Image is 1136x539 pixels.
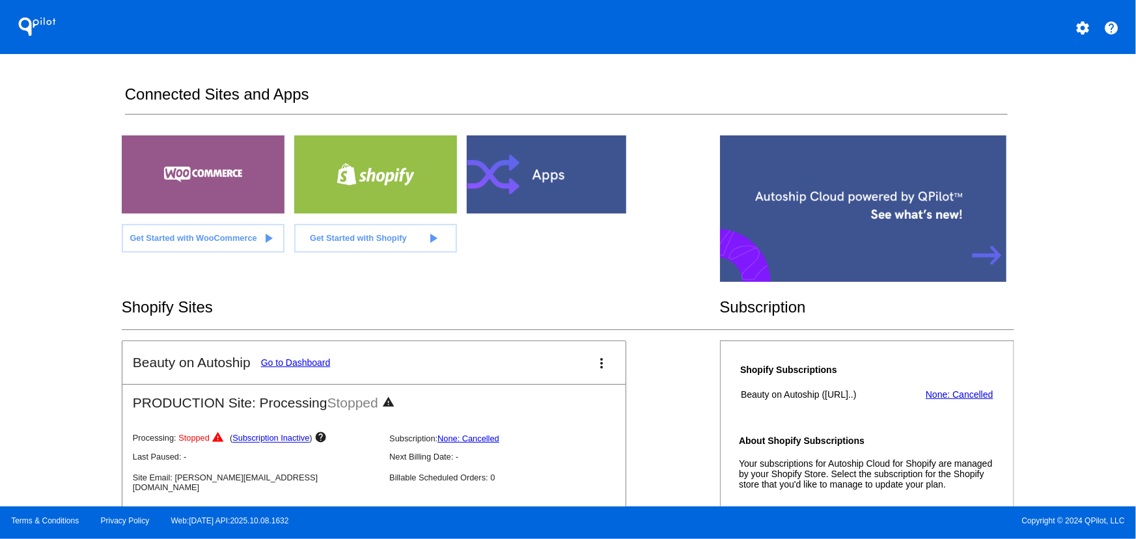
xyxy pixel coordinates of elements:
[740,365,899,375] h4: Shopify Subscriptions
[389,434,635,443] p: Subscription:
[1075,20,1090,36] mat-icon: settings
[125,85,1008,115] h2: Connected Sites and Apps
[314,431,330,447] mat-icon: help
[261,357,331,368] a: Go to Dashboard
[101,516,150,525] a: Privacy Policy
[130,233,256,243] span: Get Started with WooCommerce
[122,224,284,253] a: Get Started with WooCommerce
[122,385,626,411] h2: PRODUCTION Site: Processing
[260,230,276,246] mat-icon: play_arrow
[178,434,210,443] span: Stopped
[739,435,995,446] h4: About Shopify Subscriptions
[437,434,499,443] a: None: Cancelled
[171,516,289,525] a: Web:[DATE] API:2025.10.08.1632
[389,452,635,462] p: Next Billing Date: -
[133,431,379,447] p: Processing:
[926,389,993,400] a: None: Cancelled
[1104,20,1120,36] mat-icon: help
[720,298,1015,316] h2: Subscription
[133,355,251,370] h2: Beauty on Autoship
[230,434,312,443] span: ( )
[739,458,995,490] p: Your subscriptions for Autoship Cloud for Shopify are managed by your Shopify Store. Select the s...
[425,230,441,246] mat-icon: play_arrow
[232,434,309,443] a: Subscription Inactive
[11,516,79,525] a: Terms & Conditions
[382,396,398,411] mat-icon: warning
[11,14,63,40] h1: QPilot
[389,473,635,482] p: Billable Scheduled Orders: 0
[294,224,457,253] a: Get Started with Shopify
[310,233,407,243] span: Get Started with Shopify
[327,395,378,410] span: Stopped
[133,452,379,462] p: Last Paused: -
[212,431,227,447] mat-icon: warning
[579,516,1125,525] span: Copyright © 2024 QPilot, LLC
[740,389,899,400] th: Beauty on Autoship ([URL]..)
[122,298,720,316] h2: Shopify Sites
[594,355,610,371] mat-icon: more_vert
[133,473,379,492] p: Site Email: [PERSON_NAME][EMAIL_ADDRESS][DOMAIN_NAME]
